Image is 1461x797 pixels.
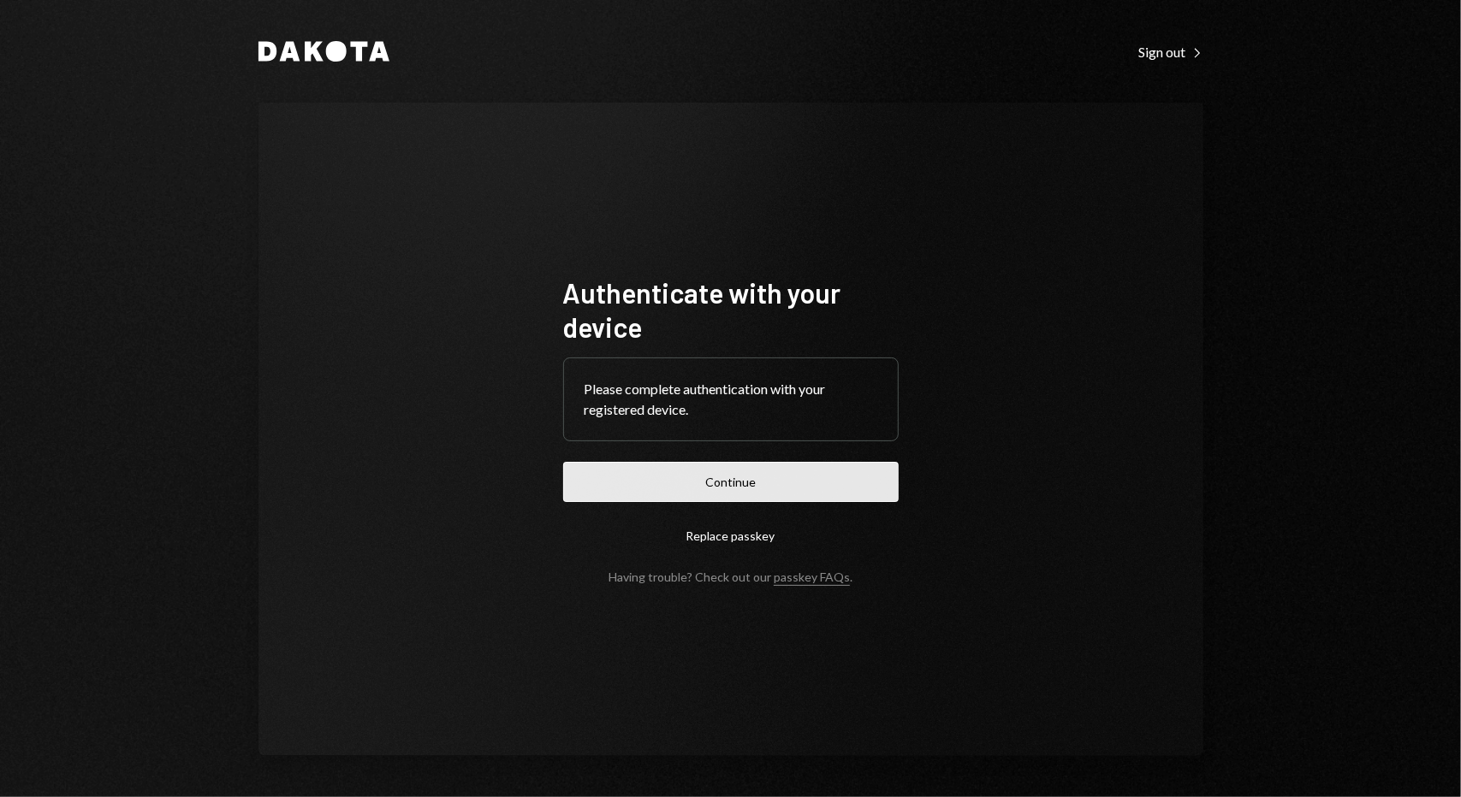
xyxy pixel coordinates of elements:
[563,462,899,502] button: Continue
[774,570,850,586] a: passkey FAQs
[1139,44,1203,61] div: Sign out
[1139,42,1203,61] a: Sign out
[563,516,899,556] button: Replace passkey
[609,570,852,584] div: Having trouble? Check out our .
[585,379,877,420] div: Please complete authentication with your registered device.
[563,275,899,344] h1: Authenticate with your device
